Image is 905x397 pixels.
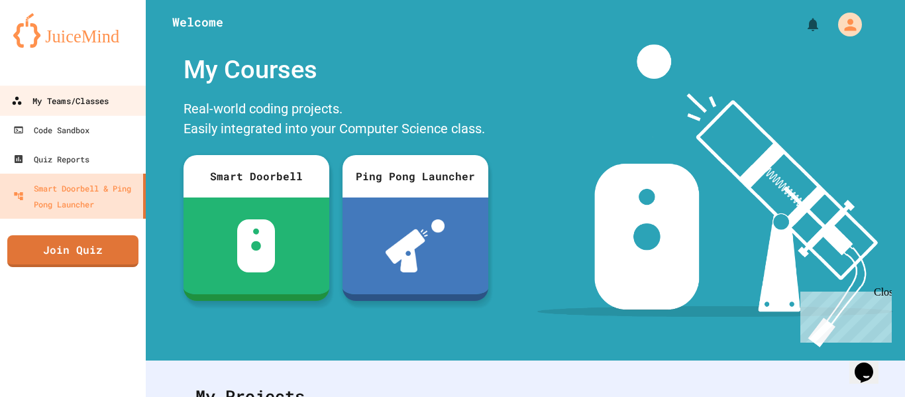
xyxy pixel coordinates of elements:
iframe: chat widget [849,344,892,384]
div: My Account [824,9,865,40]
iframe: chat widget [795,286,892,343]
div: Chat with us now!Close [5,5,91,84]
div: Real-world coding projects. Easily integrated into your Computer Science class. [177,95,495,145]
div: My Teams/Classes [11,93,109,109]
div: My Notifications [780,13,824,36]
div: Quiz Reports [13,151,89,167]
div: Code Sandbox [13,122,89,138]
div: My Courses [177,44,495,95]
img: ppl-with-ball.png [386,219,445,272]
img: sdb-white.svg [237,219,275,272]
div: Smart Doorbell [184,155,329,198]
img: banner-image-my-projects.png [537,44,892,347]
a: Join Quiz [7,235,138,267]
div: Smart Doorbell & Ping Pong Launcher [13,180,138,212]
div: Ping Pong Launcher [343,155,488,198]
img: logo-orange.svg [13,13,133,48]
